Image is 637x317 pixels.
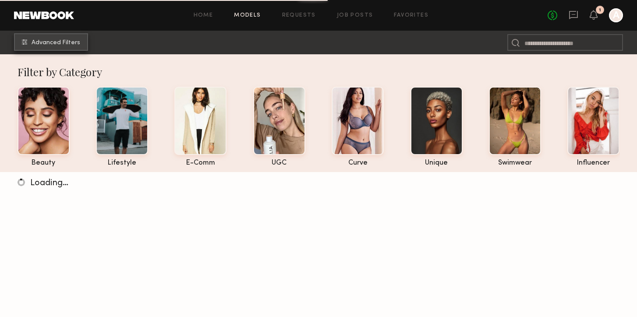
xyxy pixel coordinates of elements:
[411,159,463,167] div: unique
[609,8,623,22] a: A
[14,33,88,51] button: Advanced Filters
[174,159,226,167] div: e-comm
[394,13,428,18] a: Favorites
[18,159,70,167] div: beauty
[599,8,601,13] div: 1
[194,13,213,18] a: Home
[96,159,148,167] div: lifestyle
[30,179,68,187] span: Loading…
[282,13,316,18] a: Requests
[234,13,261,18] a: Models
[489,159,541,167] div: swimwear
[18,65,620,79] div: Filter by Category
[253,159,305,167] div: UGC
[32,40,80,46] span: Advanced Filters
[567,159,619,167] div: influencer
[337,13,373,18] a: Job Posts
[332,159,384,167] div: curve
